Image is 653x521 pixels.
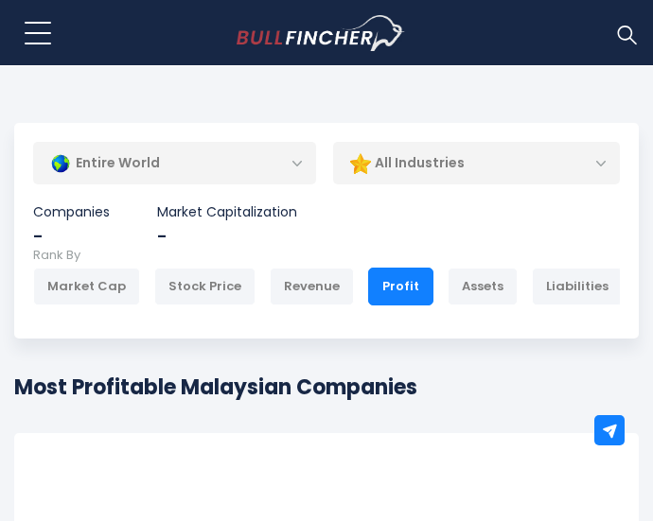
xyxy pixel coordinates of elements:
[154,268,256,305] div: Stock Price
[270,268,354,305] div: Revenue
[33,203,110,220] p: Companies
[33,248,620,264] p: Rank By
[237,15,440,51] a: Go to homepage
[368,268,433,305] div: Profit
[237,15,406,51] img: Bullfincher logo
[33,268,140,305] div: Market Cap
[33,225,110,247] div: -
[448,268,518,305] div: Assets
[333,142,621,185] div: All Industries
[157,225,297,247] div: -
[532,268,623,305] div: Liabilities
[33,142,316,185] div: Entire World
[157,203,297,220] p: Market Capitalization
[14,372,639,403] h1: Most Profitable Malaysian Companies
